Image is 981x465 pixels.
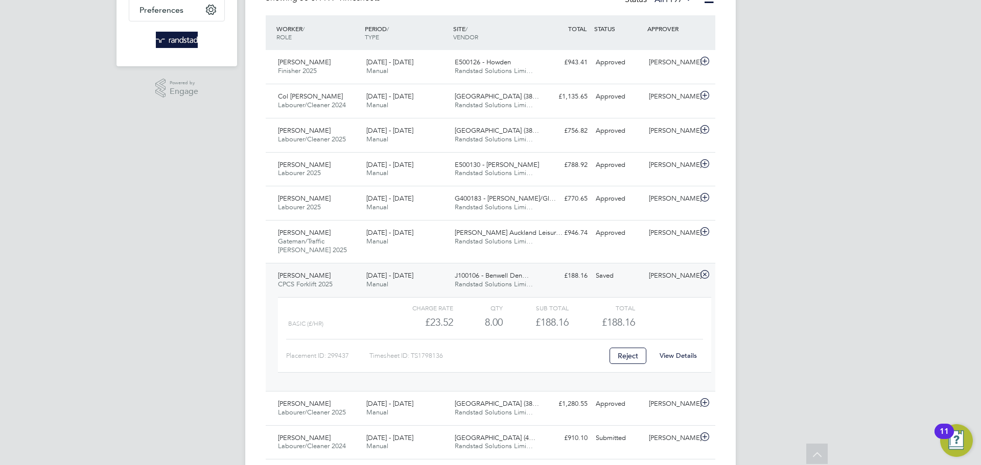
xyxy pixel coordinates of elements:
span: TOTAL [568,25,587,33]
span: Labourer/Cleaner 2025 [278,135,346,143]
div: £188.16 [503,314,569,331]
span: Randstad Solutions Limi… [455,237,533,246]
div: Timesheet ID: TS1798136 [369,348,603,364]
div: Saved [592,267,645,284]
div: £1,280.55 [539,396,592,412]
div: £788.92 [539,157,592,174]
div: Approved [592,88,645,105]
div: PERIOD [362,19,451,46]
span: Preferences [139,5,183,15]
span: Labourer/Cleaner 2025 [278,408,346,417]
span: Randstad Solutions Limi… [455,408,533,417]
span: [PERSON_NAME] [278,58,331,66]
span: Manual [366,203,388,211]
span: Manual [366,135,388,143]
div: £756.82 [539,123,592,139]
span: Randstad Solutions Limi… [455,203,533,211]
span: [DATE] - [DATE] [366,58,413,66]
span: [PERSON_NAME] [278,160,331,169]
span: Col [PERSON_NAME] [278,92,343,101]
div: £943.41 [539,54,592,71]
span: Powered by [170,79,198,87]
span: [PERSON_NAME] [278,433,331,442]
span: J100106 - Benwell Den… [455,271,529,280]
span: Labourer 2025 [278,203,321,211]
span: Randstad Solutions Limi… [455,442,533,450]
span: Manual [366,101,388,109]
div: Approved [592,396,645,412]
span: [PERSON_NAME] [278,194,331,203]
span: Randstad Solutions Limi… [455,101,533,109]
span: VENDOR [453,33,478,41]
span: Labourer/Cleaner 2024 [278,101,346,109]
div: Charge rate [387,302,453,314]
div: Approved [592,190,645,207]
div: £910.10 [539,430,592,447]
span: [PERSON_NAME] [278,228,331,237]
span: [DATE] - [DATE] [366,126,413,135]
span: [DATE] - [DATE] [366,399,413,408]
span: [DATE] - [DATE] [366,92,413,101]
span: Labourer/Cleaner 2024 [278,442,346,450]
span: Manual [366,442,388,450]
span: Manual [366,280,388,288]
div: [PERSON_NAME] [645,88,698,105]
a: Go to home page [129,32,225,48]
span: Basic (£/HR) [288,320,323,327]
div: Approved [592,54,645,71]
span: Finisher 2025 [278,66,317,75]
span: / [387,25,389,33]
div: WORKER [274,19,362,46]
span: Manual [366,408,388,417]
div: SITE [451,19,539,46]
span: G400183 - [PERSON_NAME]/Gl… [455,194,556,203]
span: Labourer 2025 [278,168,321,177]
div: [PERSON_NAME] [645,123,698,139]
span: [DATE] - [DATE] [366,433,413,442]
span: / [302,25,305,33]
span: [GEOGRAPHIC_DATA] (4… [455,433,535,442]
span: ROLE [276,33,292,41]
button: Open Resource Center, 11 new notifications [940,424,973,457]
span: [DATE] - [DATE] [366,194,413,203]
div: 11 [940,431,949,445]
div: APPROVER [645,19,698,38]
span: [PERSON_NAME] [278,271,331,280]
span: Manual [366,66,388,75]
span: [PERSON_NAME] Auckland Leisur… [455,228,563,237]
div: [PERSON_NAME] [645,225,698,241]
span: £188.16 [602,316,635,328]
span: Manual [366,168,388,177]
div: £1,135.65 [539,88,592,105]
button: Reject [610,348,646,364]
div: Approved [592,157,645,174]
div: [PERSON_NAME] [645,267,698,284]
span: E500126 - Howden [455,58,511,66]
span: Randstad Solutions Limi… [455,168,533,177]
span: Randstad Solutions Limi… [455,135,533,143]
div: QTY [453,302,503,314]
span: Randstad Solutions Limi… [455,280,533,288]
div: £770.65 [539,190,592,207]
span: [PERSON_NAME] [278,399,331,408]
div: [PERSON_NAME] [645,157,698,174]
div: [PERSON_NAME] [645,54,698,71]
span: [DATE] - [DATE] [366,228,413,237]
span: Gateman/Traffic [PERSON_NAME] 2025 [278,237,347,254]
div: 8.00 [453,314,503,331]
div: Submitted [592,430,645,447]
div: Approved [592,225,645,241]
div: [PERSON_NAME] [645,396,698,412]
div: Approved [592,123,645,139]
a: View Details [660,351,697,360]
span: [DATE] - [DATE] [366,271,413,280]
div: Placement ID: 299437 [286,348,369,364]
a: Powered byEngage [155,79,199,98]
div: £23.52 [387,314,453,331]
div: [PERSON_NAME] [645,430,698,447]
span: Randstad Solutions Limi… [455,66,533,75]
span: [GEOGRAPHIC_DATA] (38… [455,126,539,135]
span: Engage [170,87,198,96]
div: [PERSON_NAME] [645,190,698,207]
span: CPCS Forklift 2025 [278,280,333,288]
